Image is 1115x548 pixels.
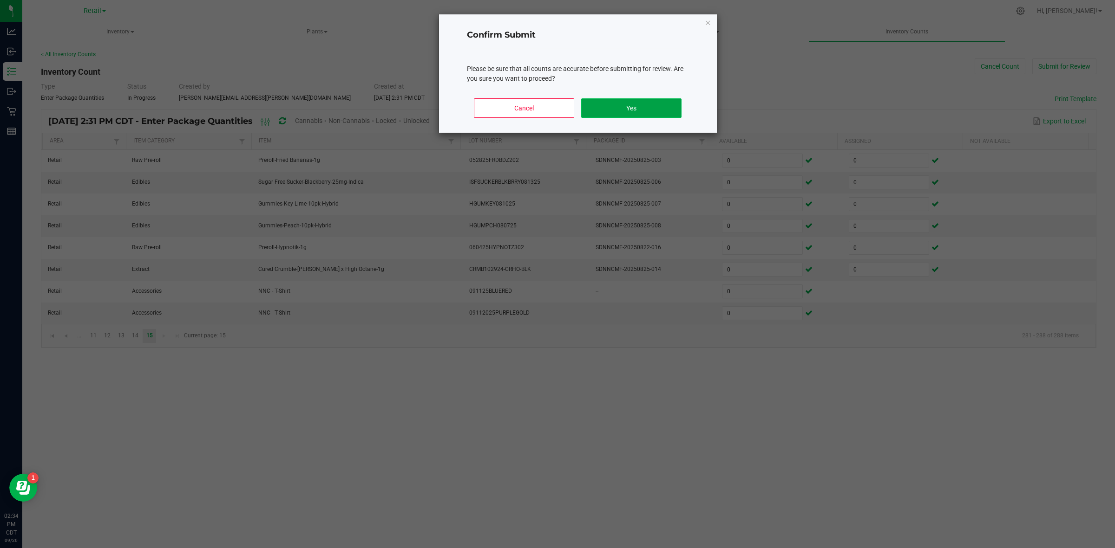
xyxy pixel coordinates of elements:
button: Yes [581,98,681,118]
iframe: Resource center [9,474,37,502]
iframe: Resource center unread badge [27,472,39,484]
button: Cancel [474,98,574,118]
button: Close [705,17,711,28]
div: Please be sure that all counts are accurate before submitting for review. Are you sure you want t... [467,64,689,84]
h4: Confirm Submit [467,29,689,41]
